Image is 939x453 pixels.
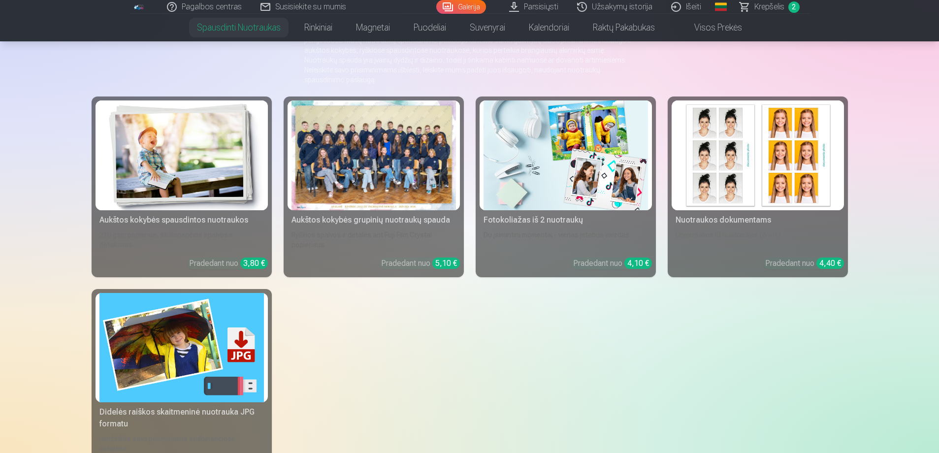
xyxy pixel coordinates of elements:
div: Du įsimintini momentai - vienas įstabus vaizdas [480,230,652,250]
p: Šiame skaitmeniniame amžiuje svarbiausi prisiminimai dažnai lieka nepastebimi ir pamiršti įvairiu... [304,26,635,85]
a: Suvenyrai [458,14,517,41]
img: /fa2 [134,4,145,10]
img: Nuotraukos dokumentams [676,100,840,210]
div: Universalios ID nuotraukos (6 vnt.) [672,230,844,250]
div: 4,10 € [624,258,652,269]
div: 210 gsm popierius, stulbinančios spalvos ir detalumas [96,230,268,250]
a: Spausdinti nuotraukas [185,14,292,41]
a: Fotokoliažas iš 2 nuotraukųFotokoliažas iš 2 nuotraukųDu įsimintini momentai - vienas įstabus vai... [476,97,656,277]
a: Raktų pakabukas [581,14,667,41]
a: Nuotraukos dokumentamsNuotraukos dokumentamsUniversalios ID nuotraukos (6 vnt.)Pradedant nuo 4,40 € [668,97,848,277]
div: Pradedant nuo [765,258,844,269]
div: Ryškios spalvos ir detalės ant Fuji Film Crystal popieriaus [288,230,460,250]
span: Krepšelis [754,1,784,13]
a: Puodeliai [402,14,458,41]
div: Pradedant nuo [189,258,268,269]
div: Didelės raiškos skaitmeninė nuotrauka JPG formatu [96,406,268,430]
div: Aukštos kokybės grupinių nuotraukų spauda [288,214,460,226]
a: Visos prekės [667,14,754,41]
a: Rinkiniai [292,14,344,41]
div: 4,40 € [816,258,844,269]
div: Fotokoliažas iš 2 nuotraukų [480,214,652,226]
a: Aukštos kokybės spausdintos nuotraukos Aukštos kokybės spausdintos nuotraukos210 gsm popierius, s... [92,97,272,277]
div: Pradedant nuo [381,258,460,269]
div: 3,80 € [240,258,268,269]
img: Didelės raiškos skaitmeninė nuotrauka JPG formatu [99,293,264,403]
img: Aukštos kokybės spausdintos nuotraukos [99,100,264,210]
div: 5,10 € [432,258,460,269]
div: Nuotraukos dokumentams [672,214,844,226]
a: Magnetai [344,14,402,41]
div: Aukštos kokybės spausdintos nuotraukos [96,214,268,226]
span: 2 [788,1,800,13]
a: Aukštos kokybės grupinių nuotraukų spaudaRyškios spalvos ir detalės ant Fuji Film Crystal popieri... [284,97,464,277]
a: Kalendoriai [517,14,581,41]
img: Fotokoliažas iš 2 nuotraukų [484,100,648,210]
div: Pradedant nuo [573,258,652,269]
